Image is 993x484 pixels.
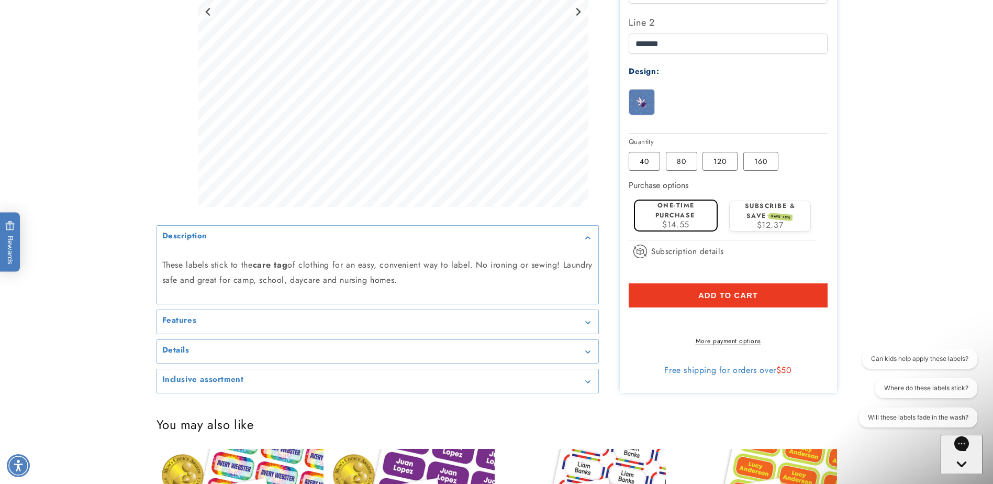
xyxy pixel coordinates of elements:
summary: Inclusive assortment [157,369,598,393]
label: Design: [629,65,659,77]
span: Subscription details [651,245,724,258]
button: Add to cart [629,283,828,307]
span: Add to cart [698,291,758,300]
span: $ [776,364,782,376]
label: One-time purchase [655,201,695,220]
div: Free shipping for orders over [629,365,828,376]
span: Rewards [5,221,15,265]
button: Previous slide [202,5,216,19]
strong: care tag [253,258,288,270]
legend: Quantity [629,137,655,147]
label: 80 [666,152,697,171]
p: These labels stick to the of clothing for an easy, convenient way to label. No ironing or sewing!... [162,257,593,288]
div: Accessibility Menu [7,454,30,477]
label: Line 2 [629,14,828,31]
button: Go to first slide [571,5,585,19]
span: 50 [781,364,791,376]
label: Subscribe & save [745,201,796,221]
label: 160 [743,152,778,171]
h2: Inclusive assortment [162,375,244,385]
h2: You may also like [157,416,837,433]
label: 40 [629,152,660,171]
summary: Description [157,226,598,249]
label: Purchase options [629,179,688,191]
h2: Description [162,231,208,241]
summary: Details [157,339,598,363]
img: Galaxy [629,90,654,115]
iframe: Gorgias live chat messenger [941,435,983,474]
iframe: Gorgias live chat conversation starters [850,349,983,437]
a: More payment options [629,336,828,346]
span: $14.55 [662,218,689,230]
h2: Details [162,345,189,355]
label: 120 [702,152,738,171]
h2: Features [162,315,197,326]
span: $12.37 [757,219,784,231]
summary: Features [157,310,598,334]
span: SAVE 15% [769,213,793,221]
